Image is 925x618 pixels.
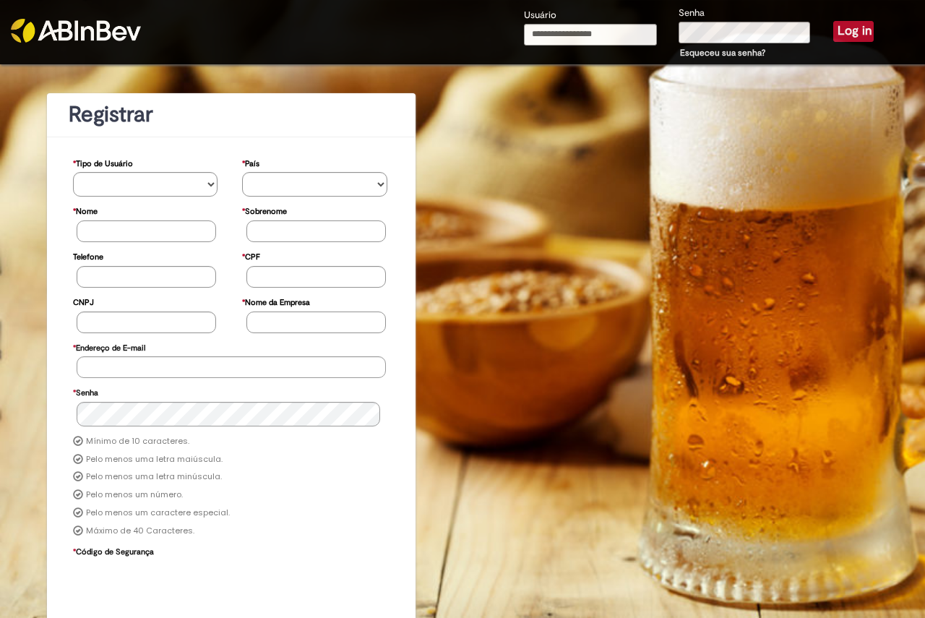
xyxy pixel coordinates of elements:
[86,489,183,501] label: Pelo menos um número.
[69,103,394,126] h1: Registrar
[242,152,259,173] label: País
[242,199,287,220] label: Sobrenome
[86,471,222,483] label: Pelo menos uma letra minúscula.
[73,245,103,266] label: Telefone
[86,436,189,447] label: Mínimo de 10 caracteres.
[86,454,223,465] label: Pelo menos uma letra maiúscula.
[680,47,765,59] a: Esqueceu sua senha?
[77,561,296,617] iframe: reCAPTCHA
[73,199,98,220] label: Nome
[242,245,260,266] label: CPF
[86,507,230,519] label: Pelo menos um caractere especial.
[86,525,194,537] label: Máximo de 40 Caracteres.
[833,21,874,41] button: Log in
[73,336,145,357] label: Endereço de E-mail
[73,152,133,173] label: Tipo de Usuário
[73,291,94,312] label: CNPJ
[11,19,141,43] img: ABInbev-white.png
[73,540,154,561] label: Código de Segurança
[242,291,310,312] label: Nome da Empresa
[679,7,705,20] label: Senha
[524,9,556,22] label: Usuário
[73,381,98,402] label: Senha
